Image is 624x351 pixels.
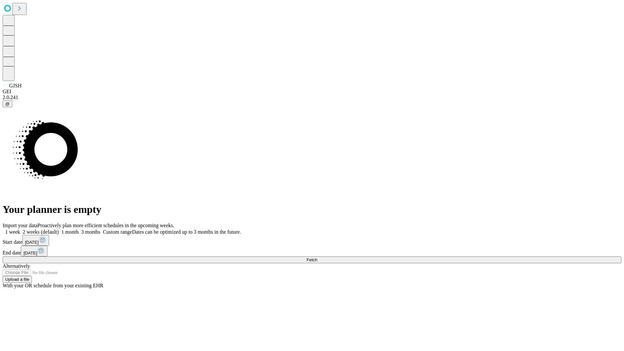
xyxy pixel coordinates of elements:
span: Fetch [306,257,317,262]
span: Import your data [3,223,38,228]
button: [DATE] [21,246,47,256]
div: GEI [3,89,621,95]
span: Alternatively [3,263,30,269]
div: 2.0.241 [3,95,621,100]
span: [DATE] [23,251,37,255]
span: 1 week [5,229,20,235]
span: Proactively plan more efficient schedules in the upcoming weeks. [38,223,174,228]
button: [DATE] [22,235,49,246]
span: GJSH [9,83,21,88]
span: @ [5,101,10,106]
h1: Your planner is empty [3,203,621,215]
button: @ [3,100,12,107]
div: End date [3,246,621,256]
span: 1 month [61,229,79,235]
span: [DATE] [25,240,39,245]
span: With your OR schedule from your existing EHR [3,283,103,288]
span: Dates can be optimized up to 3 months in the future. [132,229,241,235]
span: 3 months [81,229,100,235]
button: Upload a file [3,276,32,283]
div: Start date [3,235,621,246]
span: 2 weeks (default) [23,229,59,235]
button: Fetch [3,256,621,263]
span: Custom range [103,229,132,235]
